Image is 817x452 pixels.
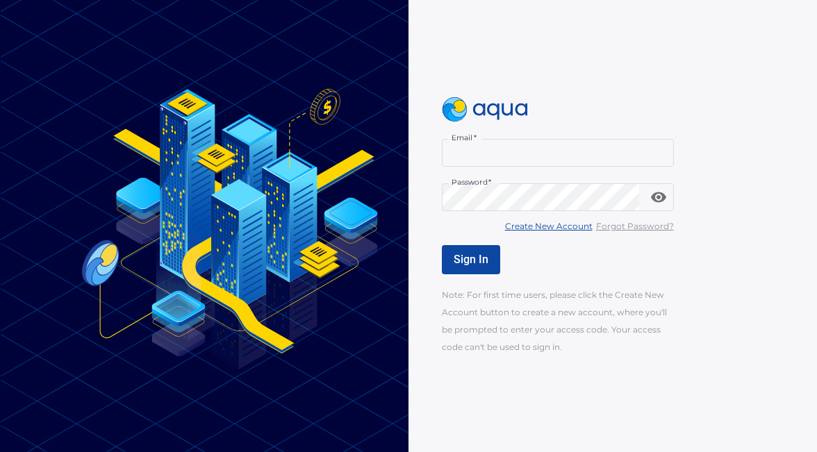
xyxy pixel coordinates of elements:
button: toggle password visibility [645,183,672,211]
label: Password [452,177,491,187]
button: Sign In [442,245,500,274]
span: Note: For first time users, please click the Create New Account button to create a new account, w... [442,290,667,352]
img: logo [442,97,528,122]
u: Forgot Password? [596,221,674,231]
span: Sign In [454,253,488,266]
u: Create New Account [505,221,593,231]
label: Email [452,133,477,143]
